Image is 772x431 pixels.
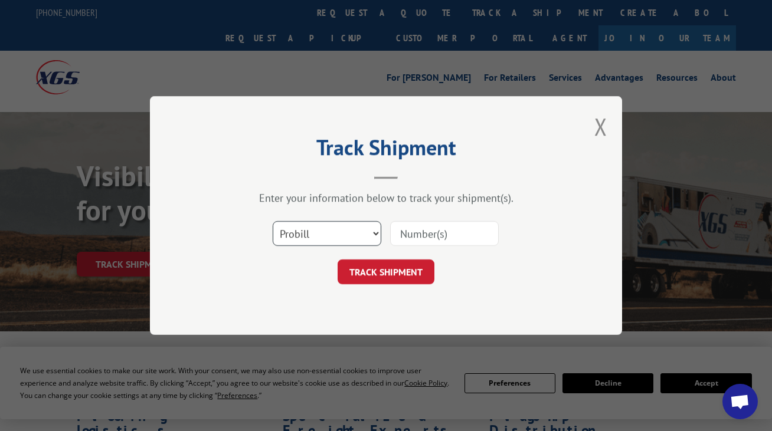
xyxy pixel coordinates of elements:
[594,111,607,142] button: Close modal
[209,139,563,162] h2: Track Shipment
[338,259,434,284] button: TRACK SHIPMENT
[722,384,758,419] div: Open chat
[209,191,563,205] div: Enter your information below to track your shipment(s).
[390,221,499,246] input: Number(s)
